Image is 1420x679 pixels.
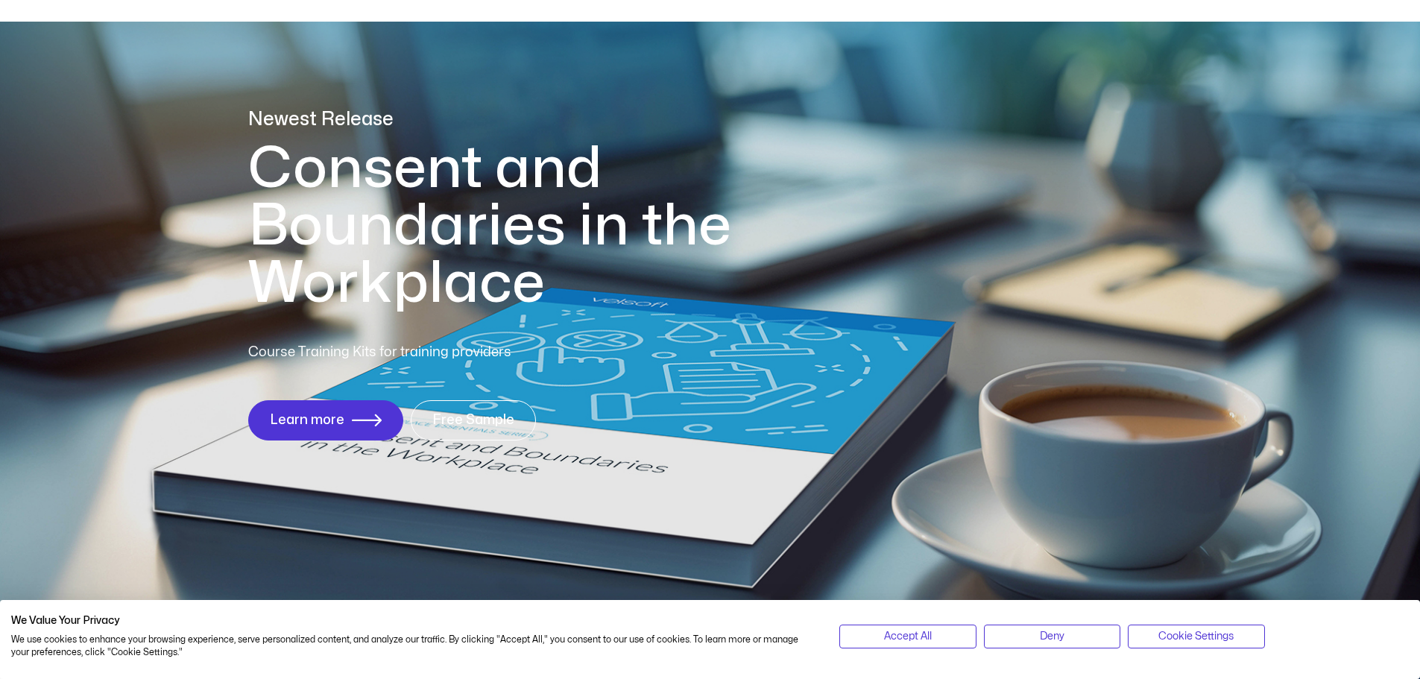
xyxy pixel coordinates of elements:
span: Cookie Settings [1158,628,1234,645]
button: Adjust cookie preferences [1128,625,1264,648]
span: Free Sample [432,413,514,428]
span: Learn more [270,413,344,428]
p: Newest Release [248,107,792,133]
button: Accept all cookies [839,625,976,648]
h1: Consent and Boundaries in the Workplace [248,140,792,312]
p: We use cookies to enhance your browsing experience, serve personalized content, and analyze our t... [11,634,817,659]
span: Accept All [884,628,932,645]
h2: We Value Your Privacy [11,614,817,628]
a: Learn more [248,400,403,440]
button: Deny all cookies [984,625,1120,648]
span: Deny [1040,628,1064,645]
a: Free Sample [411,400,536,440]
p: Course Training Kits for training providers [248,342,619,363]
